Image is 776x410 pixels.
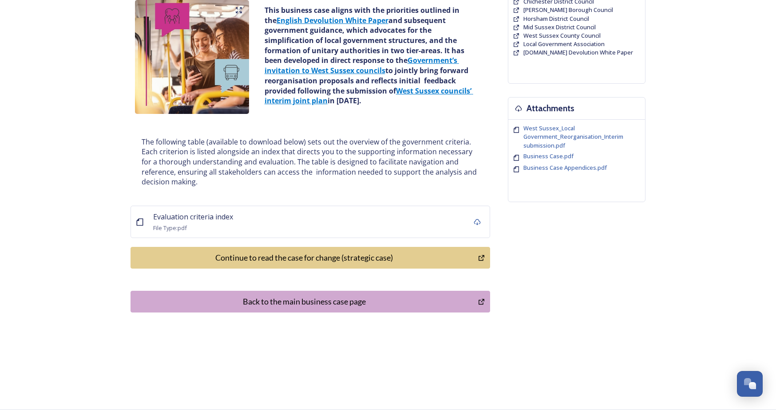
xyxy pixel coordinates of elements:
[523,31,601,39] span: West Sussex County Council
[265,86,473,106] a: West Sussex councils’ interim joint plan
[523,23,596,31] span: Mid Sussex District Council
[523,40,605,48] a: Local Government Association
[523,48,633,57] a: [DOMAIN_NAME] Devolution White Paper
[265,16,466,66] strong: and subsequent government guidance, which advocates for the simplification of local government st...
[523,164,607,172] span: Business Case Appendices.pdf
[265,66,470,95] strong: to jointly bring forward reorganisation proposals and reflects initial feedback provided followin...
[523,48,633,56] span: [DOMAIN_NAME] Devolution White Paper
[153,212,233,222] span: Evaluation criteria index
[328,96,361,105] strong: in [DATE].
[523,31,601,40] a: West Sussex County Council
[523,15,589,23] a: Horsham District Council
[131,291,490,312] button: Back to the main business case page
[153,211,233,222] a: Evaluation criteria index
[131,247,490,269] button: Continue to read the case for change (strategic case)
[153,224,187,232] span: File Type: pdf
[135,296,473,308] div: Back to the main business case page
[142,137,479,187] p: The following table (available to download below) sets out the overview of the government criteri...
[265,55,459,75] a: Government’s invitation to West Sussex councils
[523,6,613,14] a: [PERSON_NAME] Borough Council
[135,252,473,264] div: Continue to read the case for change (strategic case)
[523,124,623,149] span: West Sussex_Local Government_Reorganisation_Interim submission.pdf
[523,152,574,160] span: Business Case.pdf
[527,102,574,115] h3: Attachments
[277,16,388,25] a: English Devolution White Paper
[737,371,763,397] button: Open Chat
[265,5,461,25] strong: This business case aligns with the priorities outlined in the
[523,23,596,31] a: Mid Sussex District Council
